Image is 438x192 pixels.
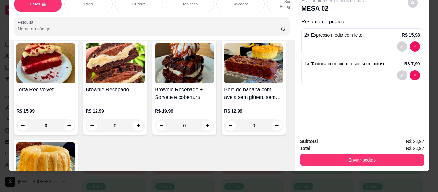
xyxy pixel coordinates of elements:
[300,146,310,151] strong: Total
[30,2,46,7] p: Cafés ☕
[406,138,424,145] span: R$ 23,97
[301,4,366,13] p: MESA 02
[304,31,364,39] p: 2 x
[132,2,146,7] p: Cuscuz.
[155,108,214,114] p: R$ 19,99
[404,61,420,67] p: R$ 7,99
[18,20,36,25] label: Pesquisa
[86,108,145,114] p: R$ 12,99
[18,26,281,32] input: Pesquisa
[397,70,407,80] button: decrease-product-quantity
[300,154,424,166] button: Enviar pedido
[16,108,75,114] p: R$ 15,99
[87,121,97,131] button: decrease-product-quantity
[232,2,248,7] p: Salgados
[202,121,213,131] button: increase-product-quantity
[155,86,214,101] h4: Brownie Recehado + Sorvete e cobertura
[304,60,387,68] p: 1 x
[410,70,420,80] button: decrease-product-quantity
[16,86,75,94] h4: Torta Red velvet
[225,121,236,131] button: decrease-product-quantity
[86,43,145,83] img: product-image
[300,139,318,144] strong: Subtotal
[301,18,423,26] p: Resumo do pedido
[18,121,28,131] button: decrease-product-quantity
[84,2,93,7] p: Pães
[16,43,75,83] img: product-image
[311,32,364,38] span: Expresso médio com leite.
[397,41,407,52] button: decrease-product-quantity
[182,2,198,7] p: Tapiocas
[64,121,74,131] button: increase-product-quantity
[311,61,387,66] span: Tapioca com coco fresco sem lactose.
[86,86,145,94] h4: Brownie Recheado
[133,121,143,131] button: increase-product-quantity
[272,121,282,131] button: increase-product-quantity
[224,43,283,83] img: product-image
[224,108,283,114] p: R$ 12,99
[224,86,283,101] h4: Bolo de banana com aveia sem glúten, sem lactose e sem açúcar.
[406,145,424,152] span: R$ 23,97
[156,121,166,131] button: decrease-product-quantity
[16,142,75,182] img: product-image
[410,41,420,52] button: decrease-product-quantity
[155,43,214,83] img: product-image
[402,32,420,38] p: R$ 15,98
